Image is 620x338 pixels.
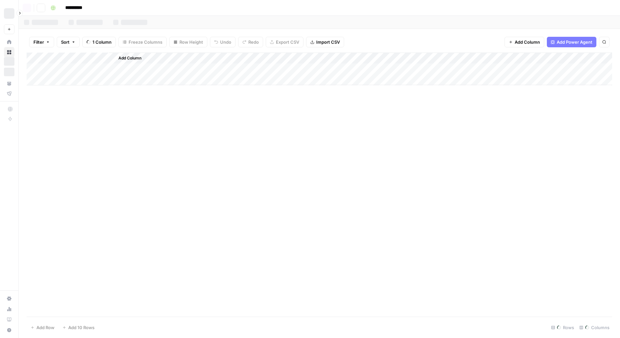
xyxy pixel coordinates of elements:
span: Sort [61,39,70,45]
span: Row Height [179,39,203,45]
button: Row Height [169,37,207,47]
button: Freeze Columns [118,37,167,47]
button: Add Column [505,37,544,47]
span: Redo [248,39,259,45]
span: Filter [33,39,44,45]
button: Filter [29,37,54,47]
span: Add Row [36,324,54,331]
a: Settings [4,293,14,304]
span: 1 Column [93,39,112,45]
button: Sort [57,37,80,47]
div: Rows [548,322,577,333]
span: Undo [220,39,231,45]
button: Add Row [27,322,58,333]
button: Import CSV [306,37,344,47]
button: 1 Column [82,37,116,47]
a: Home [4,37,14,47]
span: Add Power Agent [557,39,592,45]
a: Learning Hub [4,314,14,325]
a: Your Data [4,78,14,89]
a: Usage [4,304,14,314]
span: Freeze Columns [129,39,162,45]
button: Add Power Agent [547,37,596,47]
span: Import CSV [316,39,340,45]
div: Columns [577,322,612,333]
button: Add Column [110,54,144,62]
span: Add Column [118,55,141,61]
span: Add 10 Rows [68,324,94,331]
span: Export CSV [276,39,299,45]
a: Browse [4,47,14,57]
button: Help + Support [4,325,14,335]
button: Undo [210,37,236,47]
button: Add 10 Rows [58,322,98,333]
button: Export CSV [266,37,303,47]
span: Add Column [515,39,540,45]
a: Flightpath [4,88,14,99]
button: Redo [238,37,263,47]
